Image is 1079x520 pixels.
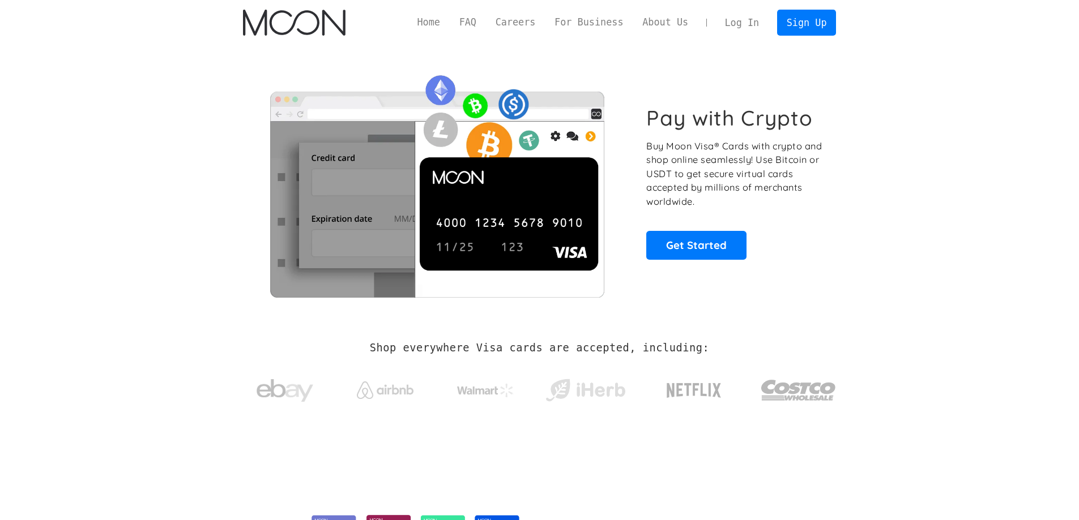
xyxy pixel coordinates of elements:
a: About Us [633,15,698,29]
a: Log In [715,10,769,35]
a: For Business [545,15,633,29]
a: Netflix [643,365,745,410]
a: Sign Up [777,10,836,35]
a: iHerb [543,364,628,411]
img: Moon Logo [243,10,346,36]
img: Walmart [457,384,514,397]
h1: Pay with Crypto [646,105,813,131]
a: Walmart [443,372,527,403]
a: home [243,10,346,36]
a: Airbnb [343,370,427,405]
a: ebay [243,362,327,414]
h2: Shop everywhere Visa cards are accepted, including: [370,342,709,354]
img: Costco [761,369,837,411]
img: Netflix [666,376,722,405]
p: Buy Moon Visa® Cards with crypto and shop online seamlessly! Use Bitcoin or USDT to get secure vi... [646,139,824,209]
img: Moon Cards let you spend your crypto anywhere Visa is accepted. [243,67,631,297]
a: Costco [761,358,837,417]
a: Careers [486,15,545,29]
a: FAQ [450,15,486,29]
a: Get Started [646,231,747,259]
img: ebay [257,373,313,409]
img: Airbnb [357,381,413,399]
a: Home [408,15,450,29]
img: iHerb [543,376,628,405]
